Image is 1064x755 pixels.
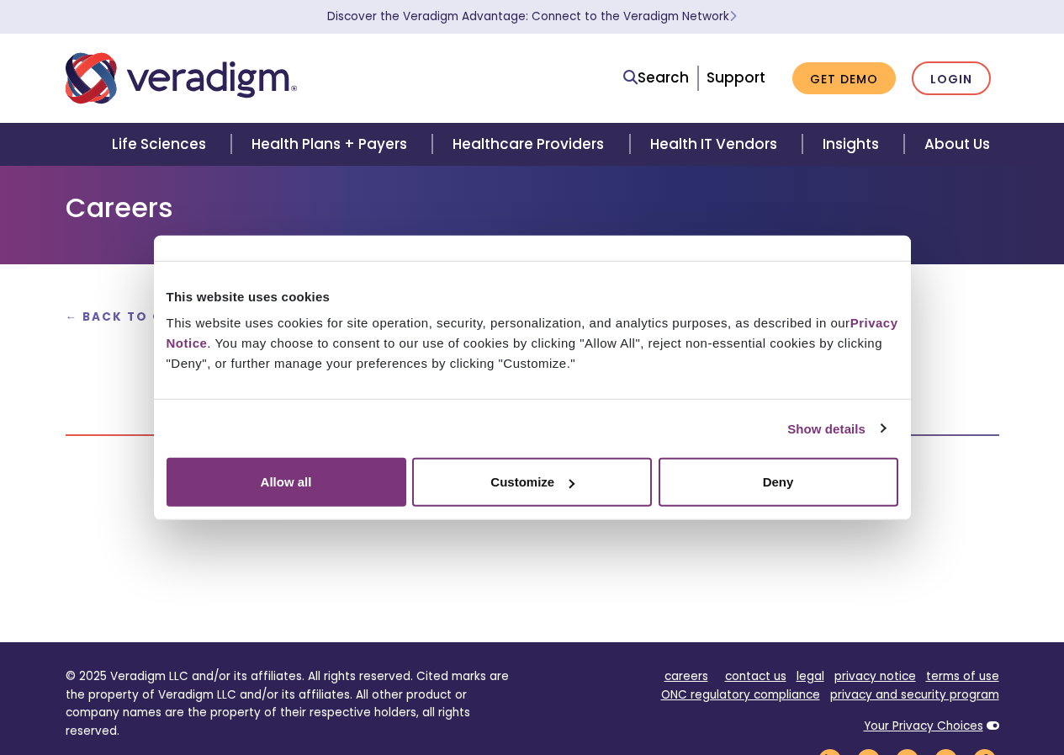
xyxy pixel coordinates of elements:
a: ← Back to Open Positions [66,309,278,325]
a: Search [623,66,689,89]
h3: Scroll below to apply for this position! [66,390,999,414]
p: © 2025 Veradigm LLC and/or its affiliates. All rights reserved. Cited marks are the property of V... [66,667,520,741]
a: Privacy Notice [167,316,898,350]
a: Show details [787,418,885,439]
a: terms of use [926,668,999,684]
a: privacy notice [834,668,916,684]
span: Learn More [729,8,737,24]
a: Healthcare Providers [432,123,629,166]
a: Health Plans + Payers [231,123,432,166]
a: About Us [904,123,1010,166]
a: privacy and security program [830,687,999,703]
a: Login [912,61,991,96]
a: Your Privacy Choices [864,718,983,734]
a: Life Sciences [92,123,231,166]
a: Get Demo [792,62,896,95]
a: contact us [725,668,786,684]
a: Discover the Veradigm Advantage: Connect to the Veradigm NetworkLearn More [327,8,737,24]
a: Health IT Vendors [630,123,802,166]
div: This website uses cookies for site operation, security, personalization, and analytics purposes, ... [167,313,898,374]
h1: Careers [66,192,999,224]
img: Veradigm logo [66,51,297,106]
a: ONC regulatory compliance [661,687,820,703]
button: Deny [659,458,898,507]
button: Allow all [167,458,406,507]
h2: Together, let's transform health insightfully [66,342,999,370]
a: Support [707,67,765,88]
a: legal [797,668,824,684]
a: Insights [802,123,904,166]
button: Customize [412,458,652,507]
div: This website uses cookies [167,286,898,306]
a: careers [664,668,708,684]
